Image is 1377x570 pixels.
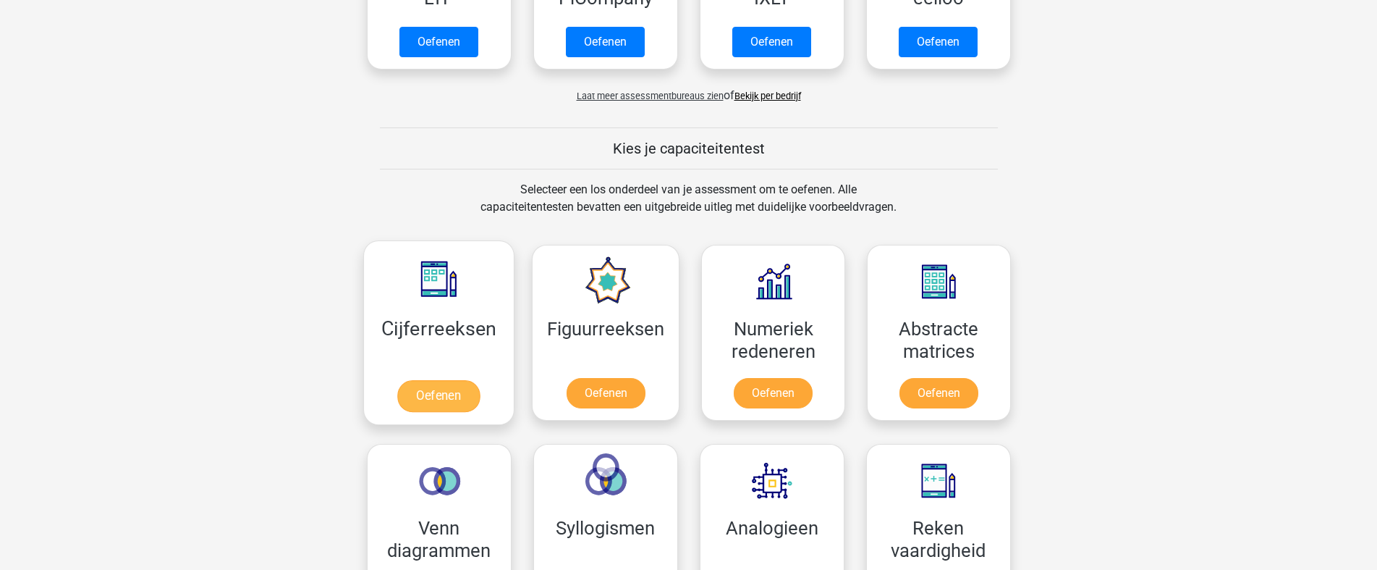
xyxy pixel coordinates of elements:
[734,378,813,408] a: Oefenen
[899,378,978,408] a: Oefenen
[899,27,978,57] a: Oefenen
[734,91,801,101] a: Bekijk per bedrijf
[577,91,724,101] span: Laat meer assessmentbureaus zien
[567,378,645,408] a: Oefenen
[732,27,811,57] a: Oefenen
[356,75,1022,104] div: of
[467,181,910,233] div: Selecteer een los onderdeel van je assessment om te oefenen. Alle capaciteitentesten bevatten een...
[566,27,645,57] a: Oefenen
[397,380,480,412] a: Oefenen
[380,140,998,157] h5: Kies je capaciteitentest
[399,27,478,57] a: Oefenen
